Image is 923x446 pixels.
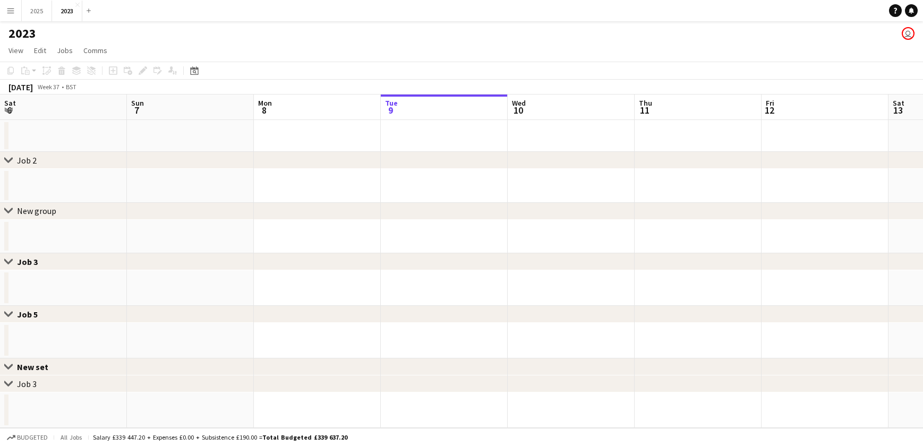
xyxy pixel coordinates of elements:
span: View [8,46,23,55]
span: 9 [383,104,398,116]
span: 12 [764,104,774,116]
a: Edit [30,44,50,57]
a: View [4,44,28,57]
span: Jobs [57,46,73,55]
span: Mon [258,98,272,108]
div: Salary £339 447.20 + Expenses £0.00 + Subsistence £190.00 = [93,433,347,441]
div: New set [17,362,57,372]
button: Budgeted [5,432,49,443]
div: BST [66,83,76,91]
app-user-avatar: Chris hessey [902,27,915,40]
span: Sat [4,98,16,108]
a: Jobs [53,44,77,57]
div: Job 2 [17,155,37,166]
span: Edit [34,46,46,55]
span: Budgeted [17,434,48,441]
div: Job 3 [17,379,37,389]
span: 6 [3,104,16,116]
div: Job 5 [17,309,46,320]
span: 7 [130,104,144,116]
a: Comms [79,44,112,57]
span: Tue [385,98,398,108]
span: Sat [893,98,904,108]
span: 13 [891,104,904,116]
span: Wed [512,98,526,108]
span: 8 [257,104,272,116]
span: 10 [510,104,526,116]
button: 2023 [52,1,82,21]
div: [DATE] [8,82,33,92]
div: New group [17,205,56,216]
span: Total Budgeted £339 637.20 [262,433,347,441]
h1: 2023 [8,25,36,41]
span: All jobs [58,433,84,441]
span: 11 [637,104,652,116]
div: Job 3 [17,256,46,267]
span: Sun [131,98,144,108]
span: Comms [83,46,107,55]
span: Week 37 [35,83,62,91]
span: Fri [766,98,774,108]
span: Thu [639,98,652,108]
button: 2025 [22,1,52,21]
